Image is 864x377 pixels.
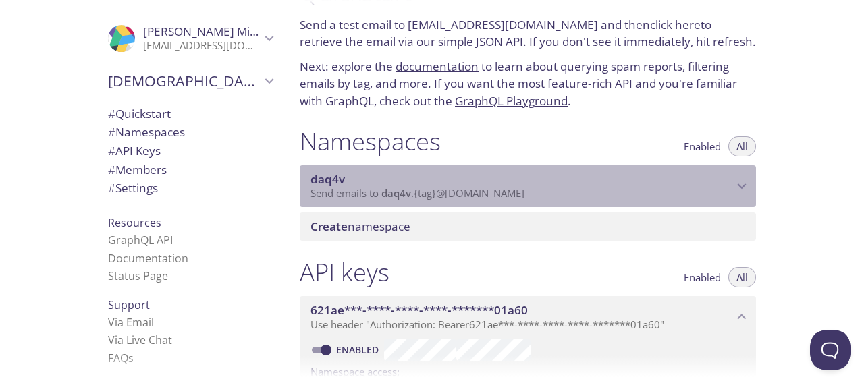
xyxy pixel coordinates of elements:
span: s [128,351,134,366]
span: Create [310,219,348,234]
a: click here [650,17,701,32]
a: GraphQL API [108,233,173,248]
span: Quickstart [108,106,171,121]
span: Resources [108,215,161,230]
a: Via Live Chat [108,332,172,347]
a: [EMAIL_ADDRESS][DOMAIN_NAME] [408,17,598,32]
span: # [108,143,115,158]
p: [EMAIL_ADDRESS][DOMAIN_NAME] [143,39,261,53]
div: Quickstart [97,105,283,123]
span: Settings [108,180,158,196]
span: namespace [310,219,410,234]
span: Members [108,162,167,177]
h1: API keys [300,257,389,287]
span: Namespaces [108,124,185,140]
div: Create namespace [300,212,756,241]
span: # [108,162,115,177]
div: Members [97,161,283,179]
span: # [108,106,115,121]
p: Next: explore the to learn about querying spam reports, filtering emails by tag, and more. If you... [300,58,756,110]
div: Muhammed's team [97,63,283,98]
button: All [728,267,756,287]
p: Send a test email to and then to retrieve the email via our simple JSON API. If you don't see it ... [300,16,756,51]
button: Enabled [676,136,729,156]
span: # [108,124,115,140]
a: Enabled [334,343,384,356]
a: GraphQL Playground [455,93,568,109]
button: Enabled [676,267,729,287]
iframe: Help Scout Beacon - Open [810,330,850,370]
span: Support [108,297,150,312]
a: documentation [396,59,479,74]
div: daq4v namespace [300,165,756,207]
span: [PERSON_NAME] Mizhab [143,24,276,39]
div: Namespaces [97,123,283,142]
a: Status Page [108,268,168,283]
div: API Keys [97,142,283,161]
span: [DEMOGRAPHIC_DATA]'s team [108,71,261,90]
span: daq4v [381,186,411,200]
span: daq4v [310,171,345,187]
a: Via Email [108,315,154,330]
span: # [108,180,115,196]
a: FAQ [108,351,134,366]
div: Muhammed Mizhab [97,16,283,61]
span: API Keys [108,143,161,158]
span: Send emails to . {tag} @[DOMAIN_NAME] [310,186,524,200]
button: All [728,136,756,156]
div: Team Settings [97,179,283,198]
h1: Namespaces [300,126,441,156]
a: Documentation [108,251,188,266]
